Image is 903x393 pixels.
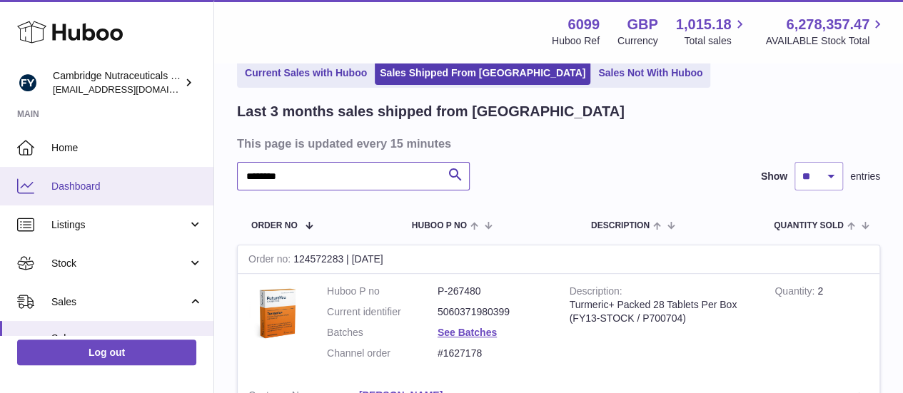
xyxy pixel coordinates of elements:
[593,61,707,85] a: Sales Not With Huboo
[775,285,817,300] strong: Quantity
[251,221,298,230] span: Order No
[327,305,438,319] dt: Current identifier
[570,298,754,325] div: Turmeric+ Packed 28 Tablets Per Box (FY13-STOCK / P700704)
[51,141,203,155] span: Home
[438,327,497,338] a: See Batches
[617,34,658,48] div: Currency
[248,285,306,342] img: 60991619191506.png
[51,295,188,309] span: Sales
[438,305,548,319] dd: 5060371980399
[238,245,879,274] div: 124572283 | [DATE]
[51,218,188,232] span: Listings
[765,34,886,48] span: AVAILABLE Stock Total
[240,61,372,85] a: Current Sales with Huboo
[17,72,39,93] img: internalAdmin-6099@internal.huboo.com
[412,221,467,230] span: Huboo P no
[567,15,600,34] strong: 6099
[53,83,210,95] span: [EMAIL_ADDRESS][DOMAIN_NAME]
[552,34,600,48] div: Huboo Ref
[676,15,748,48] a: 1,015.18 Total sales
[53,69,181,96] div: Cambridge Nutraceuticals Ltd
[327,326,438,340] dt: Batches
[237,136,877,151] h3: This page is updated every 15 minutes
[570,285,622,300] strong: Description
[17,340,196,365] a: Log out
[237,102,625,121] h2: Last 3 months sales shipped from [GEOGRAPHIC_DATA]
[684,34,747,48] span: Total sales
[676,15,732,34] span: 1,015.18
[248,253,293,268] strong: Order no
[51,180,203,193] span: Dashboard
[51,257,188,270] span: Stock
[51,332,203,345] span: Sales
[761,170,787,183] label: Show
[627,15,657,34] strong: GBP
[774,221,844,230] span: Quantity Sold
[591,221,650,230] span: Description
[850,170,880,183] span: entries
[327,347,438,360] dt: Channel order
[786,15,869,34] span: 6,278,357.47
[327,285,438,298] dt: Huboo P no
[765,15,886,48] a: 6,278,357.47 AVAILABLE Stock Total
[438,347,548,360] dd: #1627178
[375,61,590,85] a: Sales Shipped From [GEOGRAPHIC_DATA]
[438,285,548,298] dd: P-267480
[764,274,879,378] td: 2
